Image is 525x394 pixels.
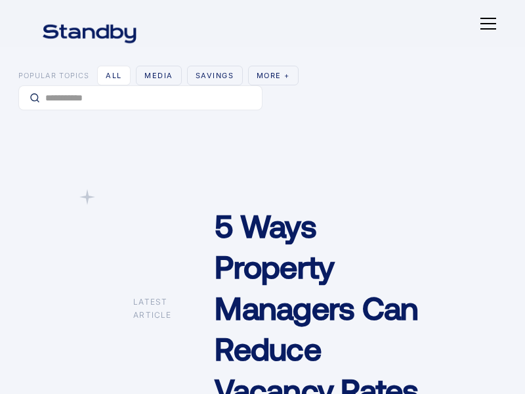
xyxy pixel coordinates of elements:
div: Latest article [133,295,188,322]
a: all [97,66,131,85]
div: Popular topics [18,69,89,82]
a: Savings [187,66,243,85]
div: more + [257,69,290,82]
a: home [26,16,153,32]
div: menu [472,8,499,39]
div: more + [248,66,299,85]
a: Media [136,66,182,85]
